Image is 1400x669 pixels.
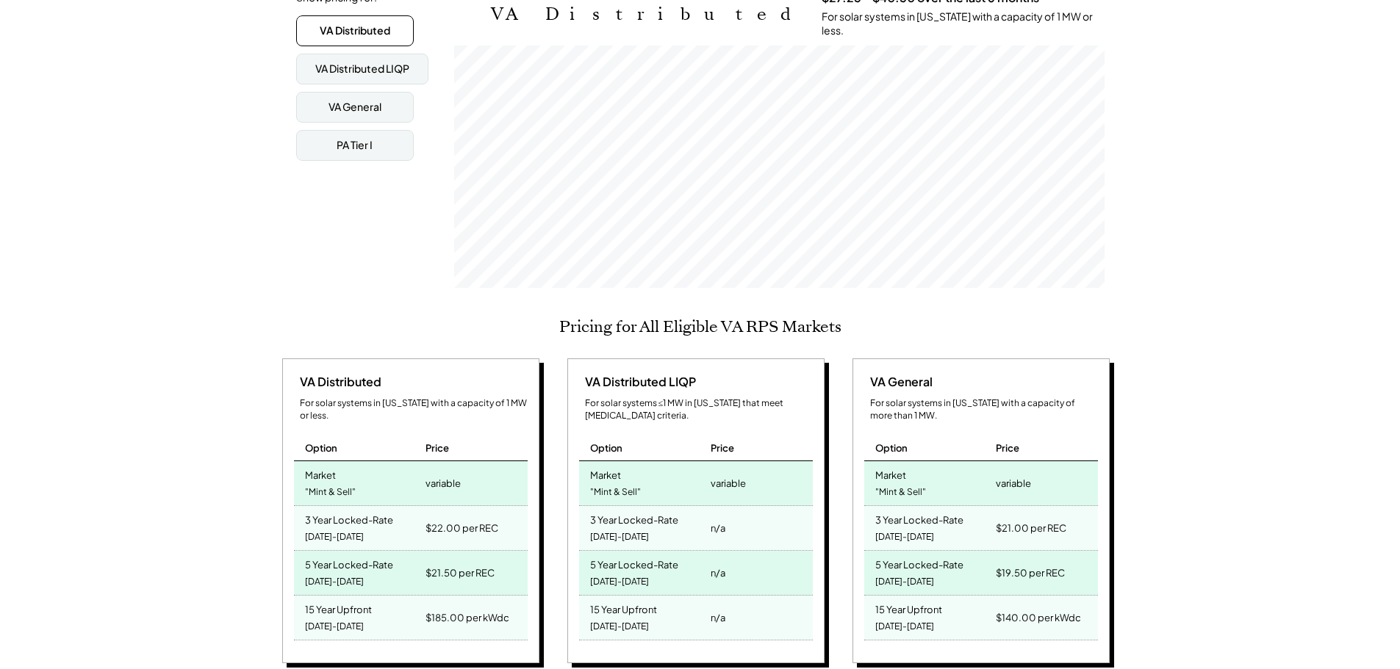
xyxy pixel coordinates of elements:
[305,510,393,527] div: 3 Year Locked-Rate
[579,374,696,390] div: VA Distributed LIQP
[996,607,1081,628] div: $140.00 per kWdc
[329,100,381,115] div: VA General
[590,554,678,571] div: 5 Year Locked-Rate
[305,482,356,502] div: "Mint & Sell"
[305,465,336,482] div: Market
[864,374,933,390] div: VA General
[590,482,641,502] div: "Mint & Sell"
[590,572,649,592] div: [DATE]-[DATE]
[585,397,813,422] div: For solar systems ≤1 MW in [US_STATE] that meet [MEDICAL_DATA] criteria.
[875,554,963,571] div: 5 Year Locked-Rate
[305,527,364,547] div: [DATE]-[DATE]
[711,441,734,455] div: Price
[711,473,746,493] div: variable
[590,441,622,455] div: Option
[305,599,372,616] div: 15 Year Upfront
[590,465,621,482] div: Market
[305,572,364,592] div: [DATE]-[DATE]
[996,441,1019,455] div: Price
[337,138,373,153] div: PA Tier I
[300,397,528,422] div: For solar systems in [US_STATE] with a capacity of 1 MW or less.
[875,482,926,502] div: "Mint & Sell"
[559,317,841,336] h2: Pricing for All Eligible VA RPS Markets
[870,397,1098,422] div: For solar systems in [US_STATE] with a capacity of more than 1 MW.
[426,518,498,538] div: $22.00 per REC
[875,599,942,616] div: 15 Year Upfront
[315,62,409,76] div: VA Distributed LIQP
[491,4,800,25] h2: VA Distributed
[875,527,934,547] div: [DATE]-[DATE]
[711,607,725,628] div: n/a
[426,441,449,455] div: Price
[822,10,1105,38] div: For solar systems in [US_STATE] with a capacity of 1 MW or less.
[875,465,906,482] div: Market
[875,441,908,455] div: Option
[294,374,381,390] div: VA Distributed
[590,527,649,547] div: [DATE]-[DATE]
[590,599,657,616] div: 15 Year Upfront
[320,23,390,38] div: VA Distributed
[590,510,678,527] div: 3 Year Locked-Rate
[426,607,509,628] div: $185.00 per kWdc
[590,617,649,637] div: [DATE]-[DATE]
[875,510,963,527] div: 3 Year Locked-Rate
[875,617,934,637] div: [DATE]-[DATE]
[305,617,364,637] div: [DATE]-[DATE]
[426,473,461,493] div: variable
[996,518,1066,538] div: $21.00 per REC
[996,473,1031,493] div: variable
[305,441,337,455] div: Option
[711,518,725,538] div: n/a
[305,554,393,571] div: 5 Year Locked-Rate
[426,563,495,583] div: $21.50 per REC
[875,572,934,592] div: [DATE]-[DATE]
[711,563,725,583] div: n/a
[996,563,1065,583] div: $19.50 per REC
